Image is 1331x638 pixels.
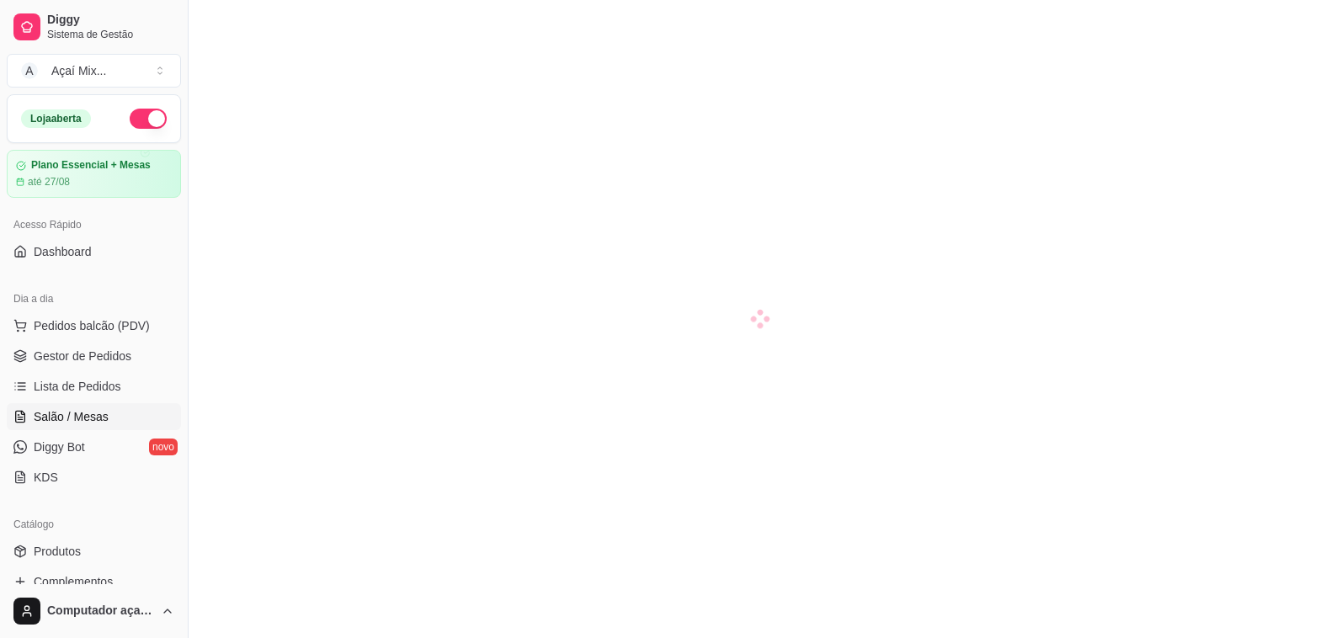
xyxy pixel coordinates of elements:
span: Pedidos balcão (PDV) [34,317,150,334]
a: Dashboard [7,238,181,265]
span: Dashboard [34,243,92,260]
span: Salão / Mesas [34,408,109,425]
span: A [21,62,38,79]
span: Diggy [47,13,174,28]
button: Select a team [7,54,181,88]
article: Plano Essencial + Mesas [31,159,151,172]
a: Produtos [7,538,181,565]
span: Gestor de Pedidos [34,348,131,364]
span: Lista de Pedidos [34,378,121,395]
a: Diggy Botnovo [7,433,181,460]
div: Acesso Rápido [7,211,181,238]
a: Complementos [7,568,181,595]
a: Plano Essencial + Mesasaté 27/08 [7,150,181,198]
div: Loja aberta [21,109,91,128]
span: Sistema de Gestão [47,28,174,41]
div: Dia a dia [7,285,181,312]
span: Computador açaí Mix [47,603,154,619]
button: Pedidos balcão (PDV) [7,312,181,339]
a: Lista de Pedidos [7,373,181,400]
a: Gestor de Pedidos [7,343,181,370]
span: Produtos [34,543,81,560]
span: Diggy Bot [34,439,85,455]
span: Complementos [34,573,113,590]
a: Salão / Mesas [7,403,181,430]
a: DiggySistema de Gestão [7,7,181,47]
div: Catálogo [7,511,181,538]
a: KDS [7,464,181,491]
button: Computador açaí Mix [7,591,181,631]
article: até 27/08 [28,175,70,189]
span: KDS [34,469,58,486]
div: Açaí Mix ... [51,62,106,79]
button: Alterar Status [130,109,167,129]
